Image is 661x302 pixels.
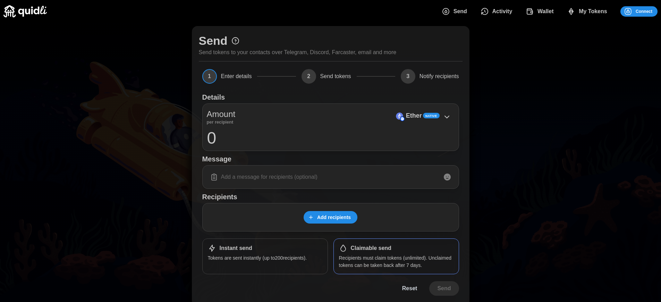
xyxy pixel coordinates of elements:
[320,74,351,79] span: Send tokens
[207,129,455,146] input: 0
[394,281,425,296] button: Reset
[425,114,437,118] span: Native
[537,5,554,18] span: Wallet
[437,282,451,295] span: Send
[401,69,459,84] button: 3Notify recipients
[436,4,475,19] button: Send
[351,245,391,252] h1: Claimable send
[220,245,252,252] h1: Instant send
[492,5,512,18] span: Activity
[202,69,217,84] span: 1
[317,211,351,223] span: Add recipients
[401,69,415,84] span: 3
[475,4,520,19] button: Activity
[202,154,459,163] h1: Message
[429,281,459,296] button: Send
[396,112,403,120] img: Ether (on Base)
[302,69,351,84] button: 2Send tokens
[3,5,47,17] img: Quidli
[454,5,467,18] span: Send
[304,211,357,224] button: Add recipients
[199,33,228,48] h1: Send
[207,120,236,124] p: per recipient
[402,282,417,295] span: Reset
[202,69,252,84] button: 1Enter details
[199,48,397,57] p: Send tokens to your contacts over Telegram, Discord, Farcaster, email and more
[579,5,607,18] span: My Tokens
[420,74,459,79] span: Notify recipients
[620,6,658,17] button: Connect
[207,108,236,120] p: Amount
[207,170,455,184] input: Add a message for recipients (optional)
[636,7,652,16] span: Connect
[339,254,454,269] p: Recipients must claim tokens (unlimited). Unclaimed tokens can be taken back after 7 days.
[202,192,459,201] h1: Recipients
[302,69,316,84] span: 2
[562,4,615,19] button: My Tokens
[221,74,252,79] span: Enter details
[208,254,322,261] p: Tokens are sent instantly (up to 200 recipients).
[520,4,561,19] button: Wallet
[406,111,422,121] p: Ether
[202,93,225,102] h1: Details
